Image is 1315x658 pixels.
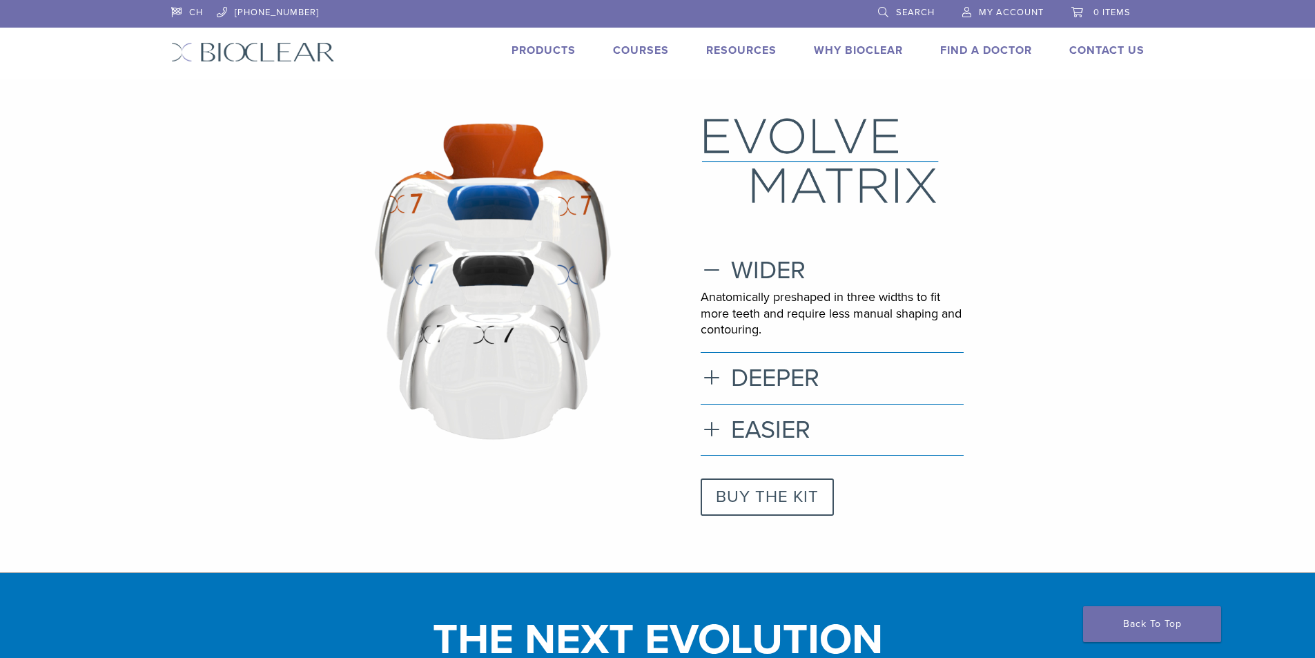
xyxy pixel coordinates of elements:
[814,43,903,57] a: Why Bioclear
[1093,7,1131,18] span: 0 items
[171,42,335,62] img: Bioclear
[701,255,964,285] h3: WIDER
[940,43,1032,57] a: Find A Doctor
[161,623,1155,657] h1: THE NEXT EVOLUTION
[1069,43,1144,57] a: Contact Us
[706,43,777,57] a: Resources
[701,363,964,393] h3: DEEPER
[613,43,669,57] a: Courses
[979,7,1044,18] span: My Account
[896,7,935,18] span: Search
[1083,606,1221,642] a: Back To Top
[512,43,576,57] a: Products
[701,415,964,445] h3: EASIER
[701,478,834,516] a: BUY THE KIT
[701,289,964,338] p: Anatomically preshaped in three widths to fit more teeth and require less manual shaping and cont...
